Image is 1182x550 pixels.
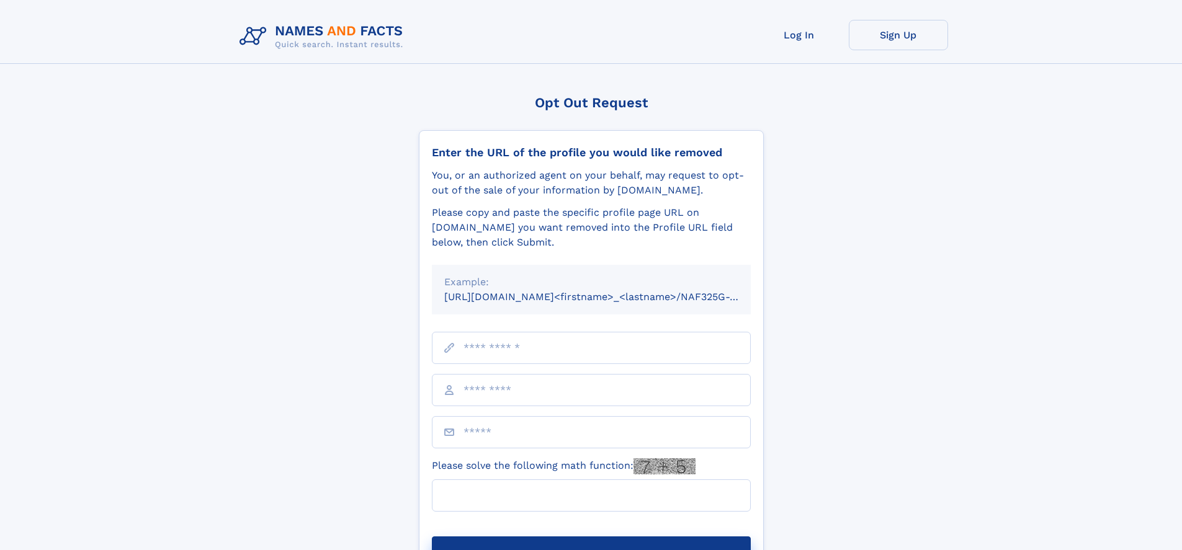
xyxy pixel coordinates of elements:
[432,168,751,198] div: You, or an authorized agent on your behalf, may request to opt-out of the sale of your informatio...
[432,205,751,250] div: Please copy and paste the specific profile page URL on [DOMAIN_NAME] you want removed into the Pr...
[444,275,738,290] div: Example:
[750,20,849,50] a: Log In
[432,146,751,159] div: Enter the URL of the profile you would like removed
[432,458,696,474] label: Please solve the following math function:
[849,20,948,50] a: Sign Up
[419,95,764,110] div: Opt Out Request
[235,20,413,53] img: Logo Names and Facts
[444,291,774,303] small: [URL][DOMAIN_NAME]<firstname>_<lastname>/NAF325G-xxxxxxxx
